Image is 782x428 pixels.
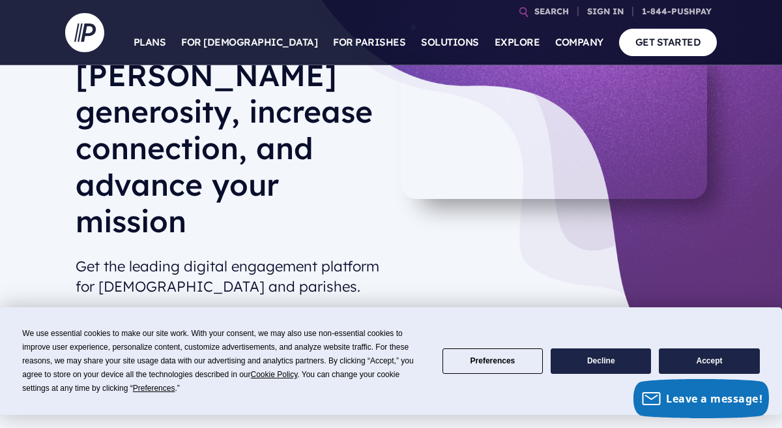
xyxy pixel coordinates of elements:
h1: [PERSON_NAME] generosity, increase connection, and advance your mission [76,57,381,250]
a: FOR PARISHES [333,20,405,65]
div: We use essential cookies to make our site work. With your consent, we may also use non-essential ... [22,327,426,395]
a: COMPANY [555,20,603,65]
button: Accept [659,348,759,374]
span: Leave a message! [666,391,762,406]
h2: Get the leading digital engagement platform for [DEMOGRAPHIC_DATA] and parishes. [76,251,381,302]
button: Decline [551,348,651,374]
span: Preferences [133,384,175,393]
a: EXPLORE [495,20,540,65]
button: Preferences [442,348,543,374]
a: SOLUTIONS [421,20,479,65]
a: PLANS [134,20,166,65]
a: GET STARTED [619,29,717,55]
span: Cookie Policy [251,370,298,379]
a: FOR [DEMOGRAPHIC_DATA] [181,20,317,65]
button: Leave a message! [633,379,769,418]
